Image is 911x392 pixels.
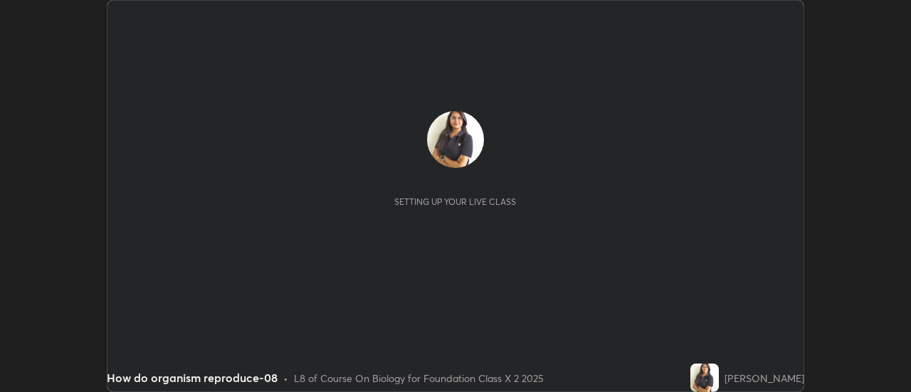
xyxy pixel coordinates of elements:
[294,371,544,386] div: L8 of Course On Biology for Foundation Class X 2 2025
[107,369,278,386] div: How do organism reproduce-08
[283,371,288,386] div: •
[725,371,804,386] div: [PERSON_NAME]
[394,196,516,207] div: Setting up your live class
[427,111,484,168] img: f4adf025211145d9951d015d8606b9d0.jpg
[690,364,719,392] img: f4adf025211145d9951d015d8606b9d0.jpg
